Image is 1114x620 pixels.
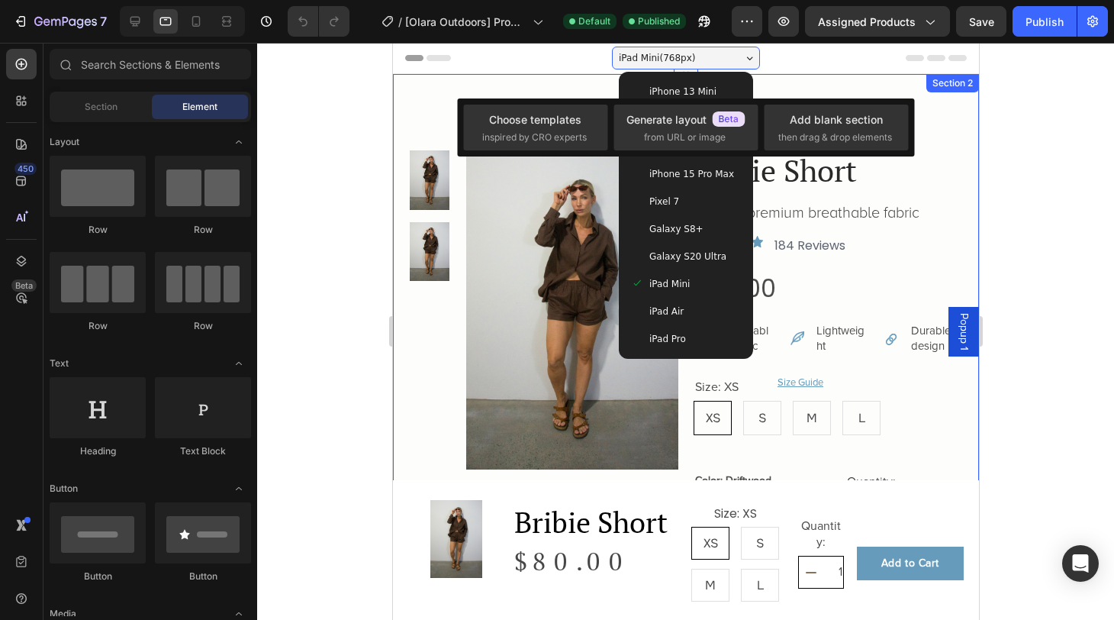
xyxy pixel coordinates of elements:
[50,570,146,583] div: Button
[405,14,526,30] span: [Olara Outdoors] Product page
[50,444,146,458] div: Heading
[256,206,333,221] span: Galaxy S20 Ultra
[393,43,979,620] iframe: Design area
[414,367,424,383] span: M
[805,6,950,37] button: Assigned Products
[482,131,587,144] span: inspired by CRO experts
[302,160,569,180] p: Crafted premium breathable fabric
[226,8,302,23] span: iPad Mini ( 768 px)
[1025,14,1064,30] div: Publish
[85,100,118,114] span: Section
[50,482,78,496] span: Button
[301,228,571,263] div: $80.00
[50,49,251,79] input: Search Sections & Elements
[227,351,251,376] span: Toggle open
[120,501,276,536] div: $80.00
[778,131,892,144] span: then drag & drop elements
[256,96,341,111] span: iPhone 11 Pro Max
[120,459,276,500] h1: Bribie Short
[320,461,365,480] legend: Size: XS
[365,367,373,383] span: S
[464,504,571,538] button: Add to Cart
[256,69,319,84] span: iPhone 13 Pro
[256,179,311,194] span: Galaxy S8+
[288,6,349,37] div: Undo/Redo
[313,367,327,383] span: XS
[536,34,583,47] div: Section 2
[301,108,571,147] a: Bribie Short
[100,12,107,31] p: 7
[155,319,251,333] div: Row
[301,427,380,449] legend: Color: Driftwood
[818,14,916,30] span: Assigned Products
[14,163,37,175] div: 450
[155,444,251,458] div: Text Block
[11,279,37,292] div: Beta
[256,234,297,249] span: iPad Mini
[638,15,680,28] span: Published
[423,281,474,312] p: Lightweight
[956,6,1006,37] button: Save
[398,14,402,30] span: /
[454,431,530,447] p: Quantity:
[489,111,581,128] div: Choose templates
[430,514,465,545] input: quantity
[1062,545,1099,582] div: Open Intercom Messenger
[644,131,726,144] span: from URL or image
[182,100,217,114] span: Element
[50,223,146,237] div: Row
[256,261,291,276] span: iPad Air
[465,367,472,383] span: L
[256,289,293,304] span: iPad Pro
[312,534,323,551] span: M
[364,534,371,551] span: L
[382,195,452,211] p: 184 Reviews
[256,124,341,139] span: iPhone 15 Pro Max
[1013,6,1077,37] button: Publish
[518,281,568,312] p: Durable design
[155,570,251,583] div: Button
[256,41,324,57] span: iPhone 13 Mini
[311,492,325,509] span: XS
[50,357,69,370] span: Text
[626,111,745,128] div: Generate layout
[406,514,430,545] button: decrement
[50,135,79,149] span: Layout
[790,111,883,128] div: Add blank section
[407,476,449,508] p: Quantity:
[578,15,610,28] span: Default
[227,476,251,501] span: Toggle open
[563,270,578,308] span: Popup 1
[488,511,546,531] div: Add to Cart
[363,492,371,509] span: S
[301,335,347,354] legend: Size: XS
[969,15,994,28] span: Save
[155,223,251,237] div: Row
[227,130,251,154] span: Toggle open
[50,319,146,333] div: Row
[6,6,114,37] button: 7
[385,334,430,347] a: Size Guide
[256,151,286,166] span: Pixel 7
